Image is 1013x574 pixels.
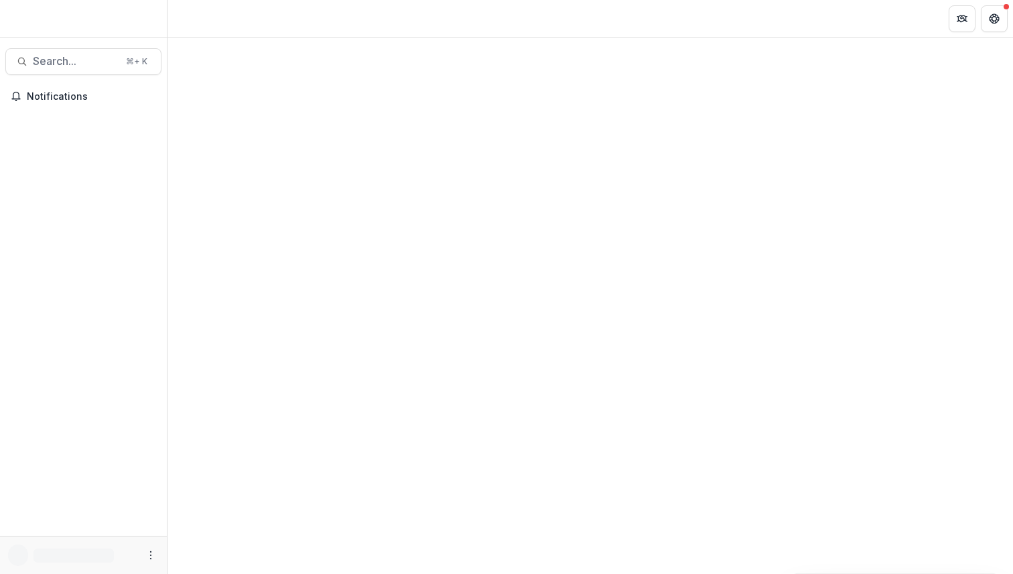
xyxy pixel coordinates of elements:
span: Notifications [27,91,156,102]
nav: breadcrumb [173,9,230,28]
button: Partners [949,5,975,32]
button: More [143,547,159,563]
div: ⌘ + K [123,54,150,69]
span: Search... [33,55,118,68]
button: Search... [5,48,161,75]
button: Get Help [981,5,1008,32]
button: Notifications [5,86,161,107]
